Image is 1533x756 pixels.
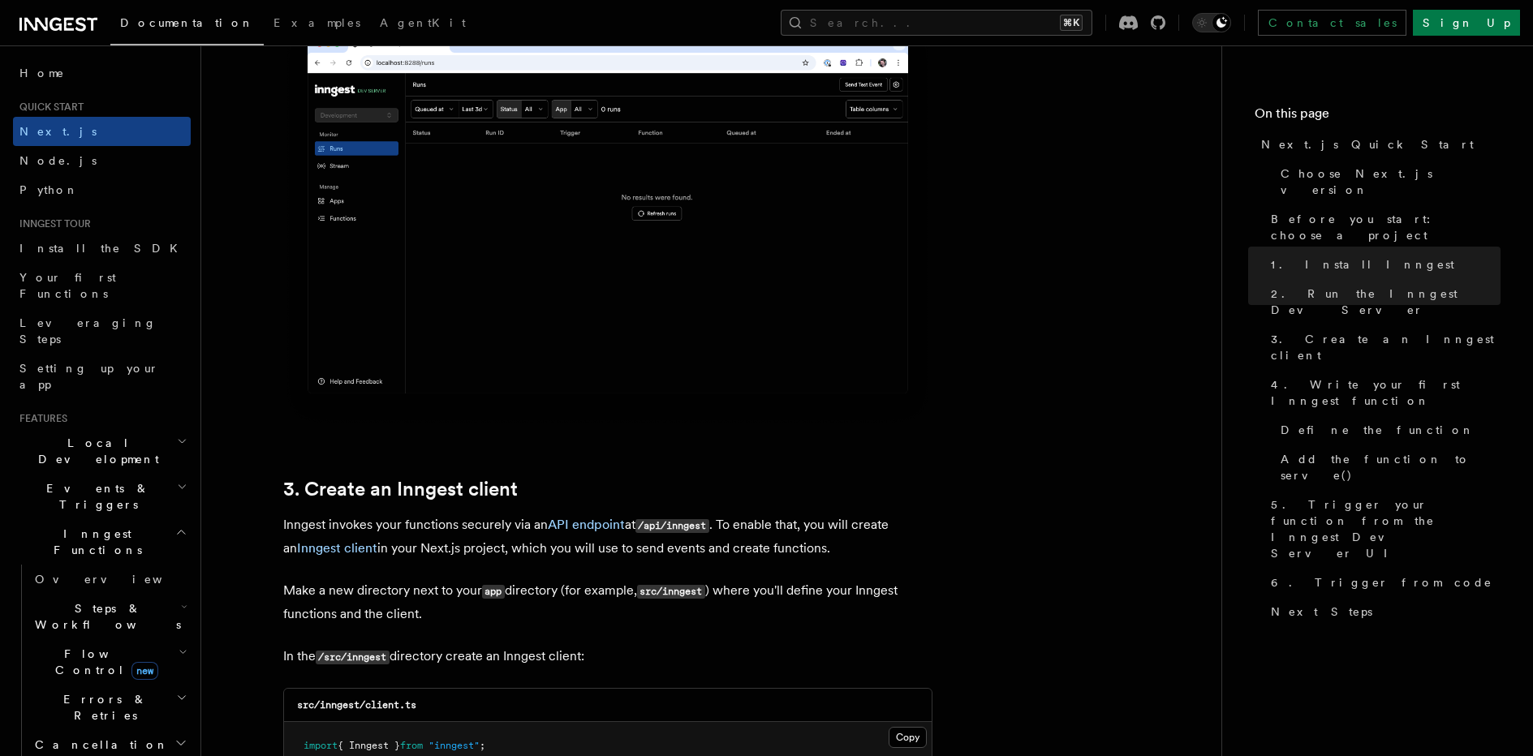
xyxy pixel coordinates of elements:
button: Steps & Workflows [28,594,191,639]
a: Node.js [13,146,191,175]
a: Next.js Quick Start [1255,130,1501,159]
span: Home [19,65,65,81]
code: /src/inngest [316,651,390,664]
button: Copy [889,727,927,748]
a: Setting up your app [13,354,191,399]
span: 4. Write your first Inngest function [1271,376,1501,409]
span: Inngest Functions [13,526,175,558]
button: Search...⌘K [781,10,1092,36]
a: 1. Install Inngest [1264,250,1501,279]
span: AgentKit [380,16,466,29]
span: "inngest" [428,740,480,751]
a: 5. Trigger your function from the Inngest Dev Server UI [1264,490,1501,568]
span: Install the SDK [19,242,187,255]
a: Define the function [1274,415,1501,445]
a: 3. Create an Inngest client [283,478,518,500]
img: Inngest Dev Server's 'Runs' tab with no data [283,19,932,427]
a: API endpoint [548,517,625,532]
span: Your first Functions [19,271,116,300]
span: Node.js [19,154,97,167]
span: Features [13,412,67,425]
code: app [482,585,505,599]
span: 6. Trigger from code [1271,574,1492,591]
a: Overview [28,565,191,594]
code: src/inngest/client.ts [297,699,416,711]
a: Documentation [110,5,264,45]
span: Python [19,183,79,196]
a: 2. Run the Inngest Dev Server [1264,279,1501,324]
span: 2. Run the Inngest Dev Server [1271,286,1501,318]
span: Next Steps [1271,604,1372,620]
span: Quick start [13,101,84,114]
span: Before you start: choose a project [1271,211,1501,243]
a: Install the SDK [13,234,191,263]
a: AgentKit [370,5,476,44]
a: Add the function to serve() [1274,445,1501,490]
span: 5. Trigger your function from the Inngest Dev Server UI [1271,496,1501,561]
button: Local Development [13,428,191,474]
span: 1. Install Inngest [1271,256,1454,273]
p: Inngest invokes your functions securely via an at . To enable that, you will create an in your Ne... [283,513,932,560]
a: 3. Create an Inngest client [1264,324,1501,370]
span: Next.js [19,125,97,138]
span: Define the function [1281,422,1475,438]
span: Examples [273,16,360,29]
a: 6. Trigger from code [1264,568,1501,597]
span: Cancellation [28,737,169,753]
code: src/inngest [637,585,705,599]
span: Leveraging Steps [19,316,157,346]
span: Errors & Retries [28,691,176,724]
button: Inngest Functions [13,519,191,565]
a: Contact sales [1258,10,1406,36]
a: Your first Functions [13,263,191,308]
span: from [400,740,423,751]
a: Python [13,175,191,204]
h4: On this page [1255,104,1501,130]
button: Errors & Retries [28,685,191,730]
button: Flow Controlnew [28,639,191,685]
button: Events & Triggers [13,474,191,519]
span: Events & Triggers [13,480,177,513]
span: Overview [35,573,202,586]
span: Add the function to serve() [1281,451,1501,483]
a: Sign Up [1413,10,1520,36]
a: Examples [264,5,370,44]
span: 3. Create an Inngest client [1271,331,1501,363]
a: Next Steps [1264,597,1501,626]
a: Before you start: choose a project [1264,204,1501,250]
span: ; [480,740,485,751]
span: Inngest tour [13,217,91,230]
span: Setting up your app [19,362,159,391]
a: Next.js [13,117,191,146]
span: Flow Control [28,646,179,678]
code: /api/inngest [635,519,709,533]
span: Choose Next.js version [1281,165,1501,198]
button: Toggle dark mode [1192,13,1231,32]
span: new [131,662,158,680]
span: import [304,740,338,751]
p: Make a new directory next to your directory (for example, ) where you'll define your Inngest func... [283,579,932,625]
a: Choose Next.js version [1274,159,1501,204]
a: Home [13,58,191,88]
span: Documentation [120,16,254,29]
a: Inngest client [297,540,377,556]
p: In the directory create an Inngest client: [283,645,932,668]
a: 4. Write your first Inngest function [1264,370,1501,415]
span: { Inngest } [338,740,400,751]
kbd: ⌘K [1060,15,1083,31]
span: Next.js Quick Start [1261,136,1474,152]
span: Local Development [13,435,177,467]
a: Leveraging Steps [13,308,191,354]
span: Steps & Workflows [28,600,181,633]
